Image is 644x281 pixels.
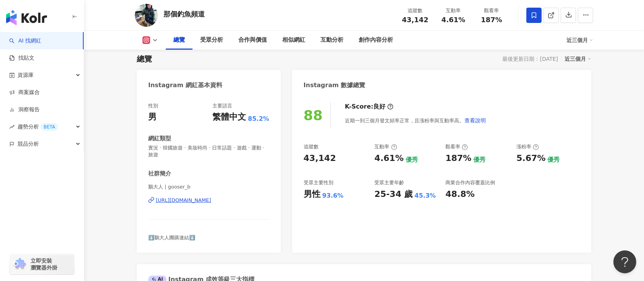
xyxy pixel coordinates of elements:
img: chrome extension [12,258,27,270]
a: [URL][DOMAIN_NAME] [148,197,269,204]
div: [URL][DOMAIN_NAME] [156,197,211,204]
div: 商業合作內容覆蓋比例 [445,179,495,186]
div: 受眾主要年齡 [374,179,404,186]
div: 追蹤數 [304,143,319,150]
div: 48.8% [445,188,474,200]
div: 繁體中文 [212,111,246,123]
div: K-Score : [345,102,393,111]
div: Instagram 數據總覽 [304,81,366,89]
div: 互動率 [439,7,468,15]
span: 查看說明 [464,117,486,123]
span: 實況 · 韓國旅遊 · 美妝時尚 · 日常話題 · 遊戲 · 運動 · 旅遊 [148,145,269,158]
div: 優秀 [406,156,418,164]
div: 總覽 [173,36,185,45]
div: 觀看率 [445,143,468,150]
span: 4.61% [442,16,465,24]
a: chrome extension立即安裝 瀏覽器外掛 [10,254,74,275]
div: 那個釣魚頻道 [163,9,205,19]
div: 近期一到三個月發文頻率正常，且漲粉率與互動率高。 [345,113,486,128]
div: 觀看率 [477,7,506,15]
span: 43,142 [402,16,428,24]
div: 受眾分析 [200,36,223,45]
div: 優秀 [473,156,485,164]
div: 25-34 歲 [374,188,413,200]
div: 互動分析 [320,36,343,45]
span: 趨勢分析 [18,118,58,135]
span: 資源庫 [18,67,34,84]
span: 187% [481,16,502,24]
span: ⬇️鵝大人團購連結⬇️ [148,235,195,240]
div: 相似網紅 [282,36,305,45]
div: BETA [40,123,58,131]
div: 社群簡介 [148,170,171,178]
div: 受眾主要性別 [304,179,333,186]
div: 網紅類型 [148,135,171,143]
div: 合作與價值 [238,36,267,45]
span: 立即安裝 瀏覽器外掛 [31,257,57,271]
div: Instagram 網紅基本資料 [148,81,222,89]
div: 互動率 [374,143,397,150]
div: 良好 [374,102,386,111]
div: 最後更新日期：[DATE] [503,56,558,62]
div: 總覽 [137,54,152,64]
div: 男 [148,111,157,123]
span: 85.2% [248,115,269,123]
div: 男性 [304,188,320,200]
img: logo [6,10,47,25]
button: 查看說明 [464,113,486,128]
div: 近三個月 [566,34,593,46]
div: 主要語言 [212,102,232,109]
div: 性別 [148,102,158,109]
div: 近三個月 [565,54,591,64]
div: 4.61% [374,153,403,164]
img: KOL Avatar [135,4,158,27]
div: 創作內容分析 [359,36,393,45]
a: 找貼文 [9,54,34,62]
div: 88 [304,107,323,123]
div: 5.67% [516,153,545,164]
iframe: Help Scout Beacon - Open [613,250,636,273]
div: 漲粉率 [516,143,539,150]
div: 187% [445,153,471,164]
div: 45.3% [415,192,436,200]
span: rise [9,124,15,130]
a: 商案媒合 [9,89,40,96]
div: 優秀 [547,156,560,164]
a: searchAI 找網紅 [9,37,41,45]
div: 43,142 [304,153,336,164]
span: 鵝大人 | gooser_b [148,184,269,190]
div: 追蹤數 [401,7,430,15]
a: 洞察報告 [9,106,40,114]
span: 競品分析 [18,135,39,153]
div: 93.6% [322,192,344,200]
